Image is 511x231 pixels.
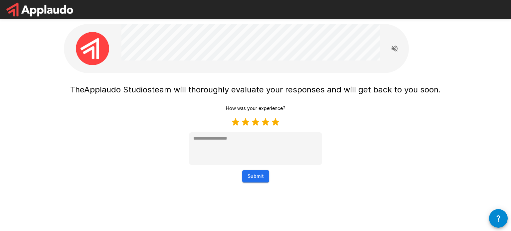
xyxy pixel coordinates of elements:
button: Read questions aloud [388,42,401,55]
p: How was your experience? [226,105,285,112]
span: The [70,85,84,94]
span: team will thoroughly evaluate your responses and will get back to you soon. [152,85,441,94]
span: Applaudo Studios [84,85,152,94]
img: applaudo_avatar.png [76,32,109,65]
button: Submit [242,170,269,182]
